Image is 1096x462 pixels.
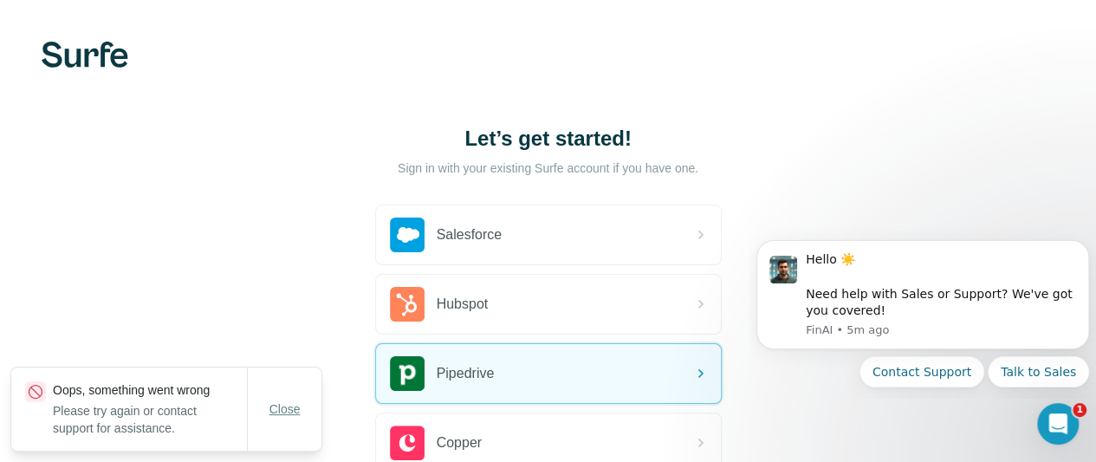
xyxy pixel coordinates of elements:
iframe: Intercom live chat [1037,403,1079,445]
img: hubspot's logo [390,287,425,322]
span: Copper [437,433,482,453]
img: Surfe's logo [42,42,128,68]
img: salesforce's logo [390,218,425,252]
h1: Let’s get started! [375,125,722,153]
span: Hubspot [437,294,489,315]
p: Sign in with your existing Surfe account if you have one. [398,159,698,177]
span: 1 [1073,403,1086,417]
button: Close [257,394,313,425]
p: Please try again or contact support for assistance. [53,402,247,437]
span: Pipedrive [437,363,495,384]
img: pipedrive's logo [390,356,425,391]
iframe: Intercom notifications message [749,226,1096,398]
span: Close [269,400,301,418]
span: Salesforce [437,224,503,245]
img: copper's logo [390,426,425,460]
p: Oops, something went wrong [53,381,247,399]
